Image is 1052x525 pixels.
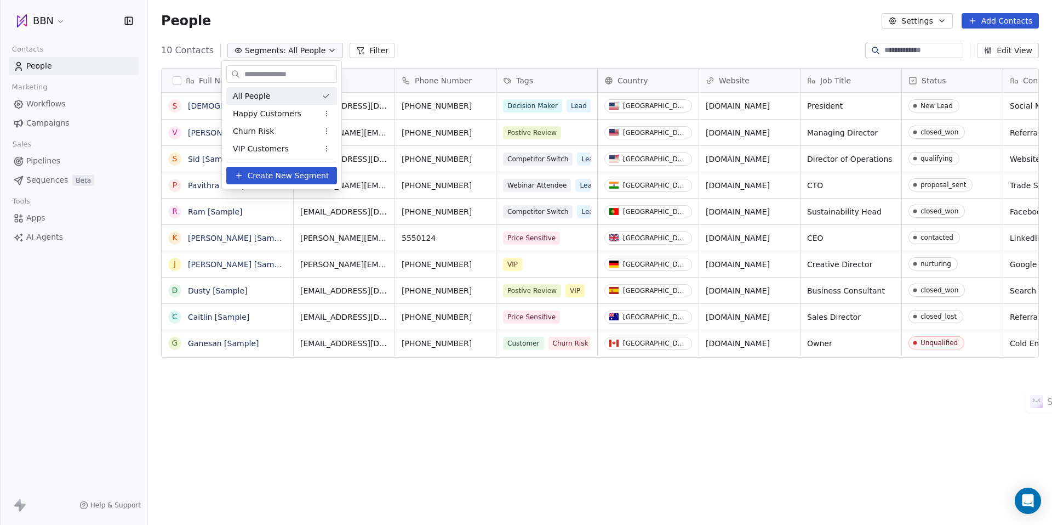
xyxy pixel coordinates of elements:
[226,87,337,157] div: Suggestions
[248,170,329,182] span: Create New Segment
[233,126,274,137] span: Churn Risk
[233,108,301,120] span: Happy Customers
[226,167,337,184] button: Create New Segment
[233,143,289,155] span: VIP Customers
[233,91,270,102] span: All People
